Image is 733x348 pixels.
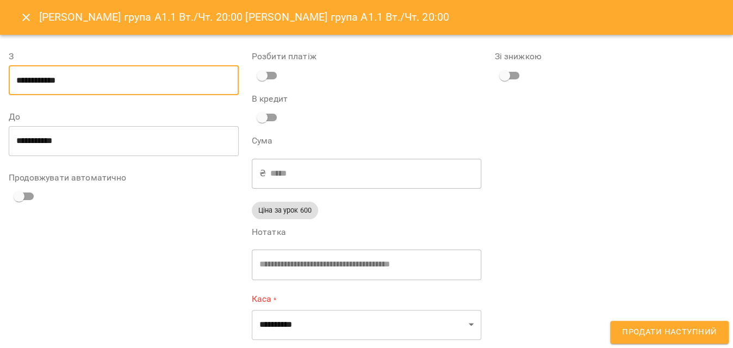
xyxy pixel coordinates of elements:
[9,113,239,121] label: До
[252,205,318,215] span: Ціна за урок 600
[9,173,239,182] label: Продовжувати автоматично
[259,167,266,180] p: ₴
[252,95,482,103] label: В кредит
[252,136,482,145] label: Сума
[13,4,39,30] button: Close
[9,52,239,61] label: З
[252,228,482,237] label: Нотатка
[494,52,724,61] label: Зі знижкою
[252,293,482,306] label: Каса
[610,321,729,344] button: Продати наступний
[39,9,449,26] h6: [PERSON_NAME] група А1.1 Вт./Чт. 20:00 [PERSON_NAME] група А1.1 Вт./Чт. 20:00
[622,325,717,339] span: Продати наступний
[252,52,482,61] label: Розбити платіж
